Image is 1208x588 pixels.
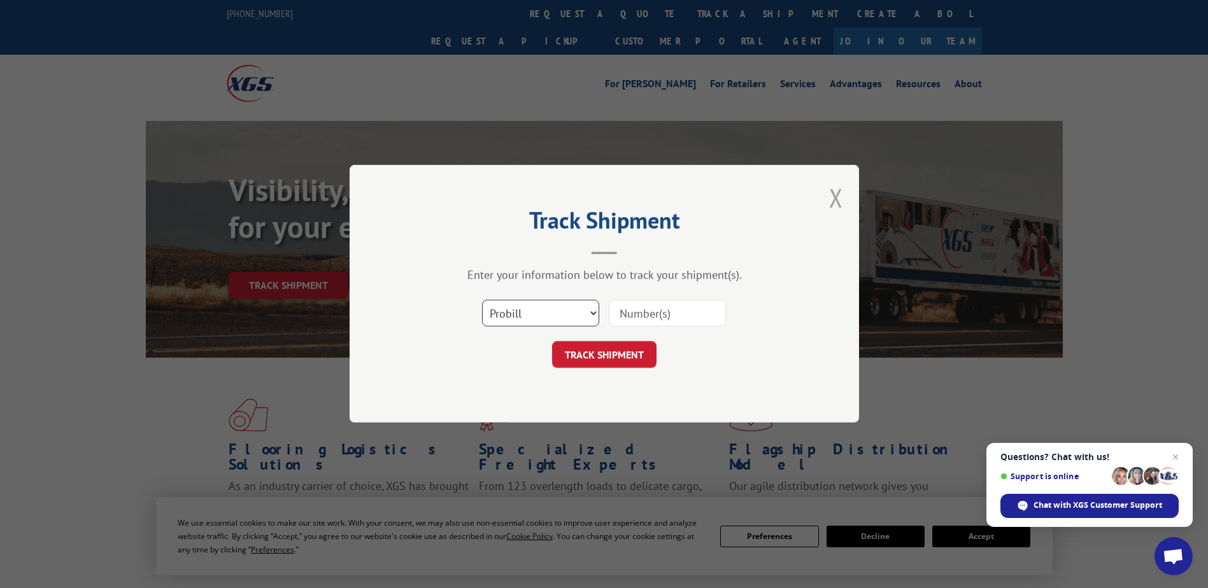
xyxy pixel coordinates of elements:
[1155,537,1193,575] div: Open chat
[413,268,795,283] div: Enter your information below to track your shipment(s).
[1000,452,1179,462] span: Questions? Chat with us!
[413,211,795,235] h2: Track Shipment
[1000,472,1107,481] span: Support is online
[1034,500,1162,511] span: Chat with XGS Customer Support
[829,181,843,214] button: Close modal
[609,300,726,327] input: Number(s)
[1000,494,1179,518] div: Chat with XGS Customer Support
[552,342,657,368] button: TRACK SHIPMENT
[1168,449,1183,465] span: Close chat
